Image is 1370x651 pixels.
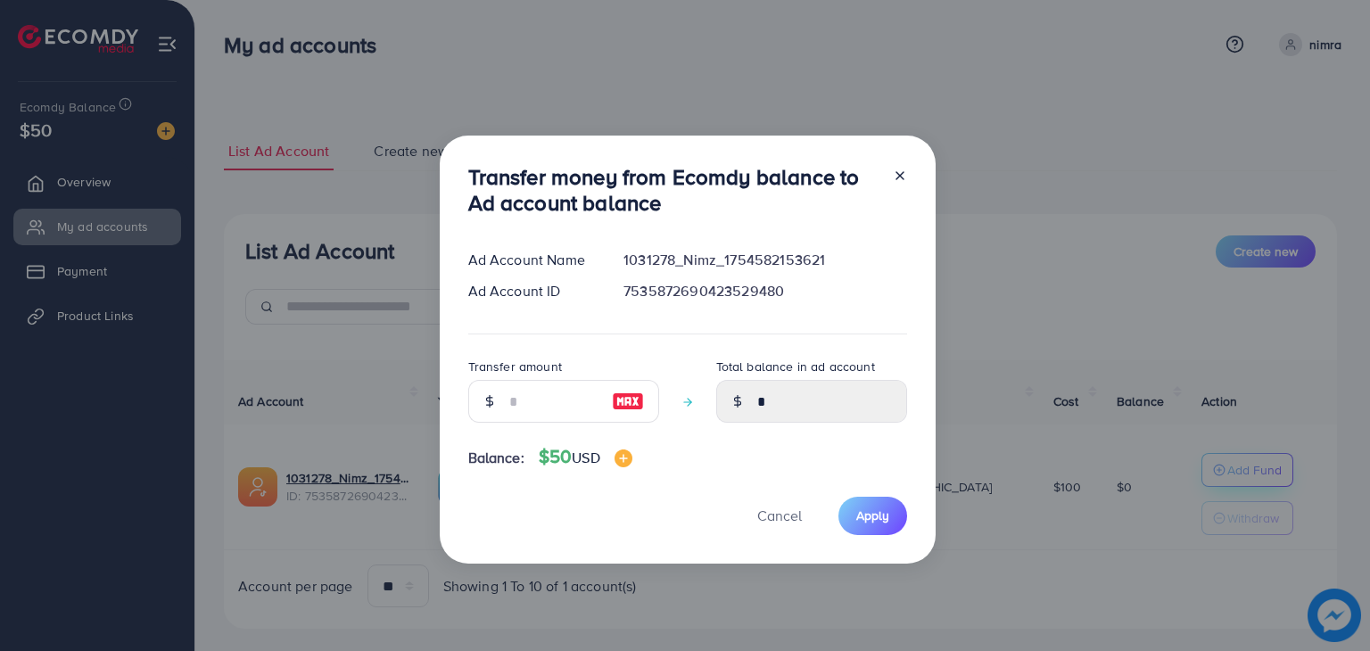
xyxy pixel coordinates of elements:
label: Total balance in ad account [716,358,875,375]
button: Apply [838,497,907,535]
span: USD [572,448,599,467]
div: 7535872690423529480 [609,281,920,301]
img: image [612,391,644,412]
h4: $50 [539,446,632,468]
button: Cancel [735,497,824,535]
div: 1031278_Nimz_1754582153621 [609,250,920,270]
span: Cancel [757,506,802,525]
div: Ad Account Name [454,250,610,270]
h3: Transfer money from Ecomdy balance to Ad account balance [468,164,879,216]
label: Transfer amount [468,358,562,375]
div: Ad Account ID [454,281,610,301]
img: image [615,449,632,467]
span: Apply [856,507,889,524]
span: Balance: [468,448,524,468]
